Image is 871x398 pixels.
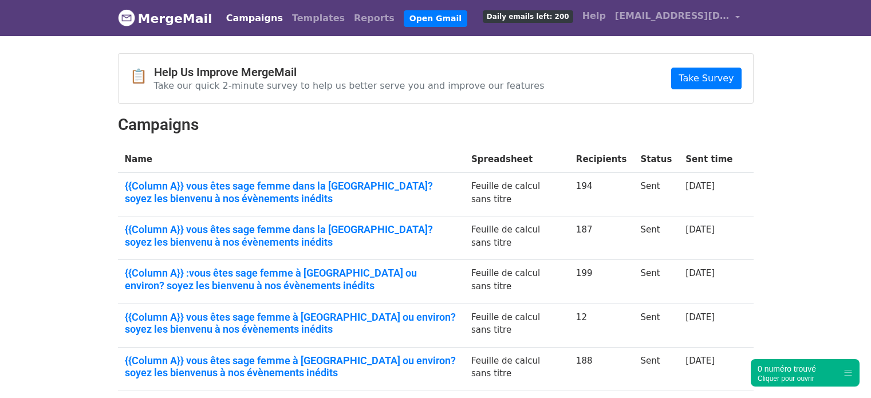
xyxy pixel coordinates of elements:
[569,216,634,260] td: 187
[125,223,458,248] a: {{Column A}} vous êtes sage femme dans la [GEOGRAPHIC_DATA]? soyez les bienvenu à nos évènements ...
[633,304,679,347] td: Sent
[569,173,634,216] td: 194
[464,347,569,391] td: Feuille de calcul sans titre
[578,5,610,27] a: Help
[633,173,679,216] td: Sent
[679,146,739,173] th: Sent time
[478,5,578,27] a: Daily emails left: 200
[125,180,458,204] a: {{Column A}} vous êtes sage femme dans la [GEOGRAPHIC_DATA]? soyez les bienvenu à nos évènements ...
[464,216,569,260] td: Feuille de calcul sans titre
[483,10,573,23] span: Daily emails left: 200
[349,7,399,30] a: Reports
[118,146,465,173] th: Name
[464,146,569,173] th: Spreadsheet
[569,146,634,173] th: Recipients
[569,304,634,347] td: 12
[154,65,545,79] h4: Help Us Improve MergeMail
[130,68,154,85] span: 📋
[464,260,569,304] td: Feuille de calcul sans titre
[633,347,679,391] td: Sent
[685,268,715,278] a: [DATE]
[125,267,458,291] a: {{Column A}} :vous êtes sage femme à [GEOGRAPHIC_DATA] ou environ? soyez les bienvenu à nos évène...
[685,312,715,322] a: [DATE]
[125,311,458,336] a: {{Column A}} vous êtes sage femme à [GEOGRAPHIC_DATA] ou environ? soyez les bienvenu à nos évènem...
[118,115,754,135] h2: Campaigns
[685,181,715,191] a: [DATE]
[633,260,679,304] td: Sent
[404,10,467,27] a: Open Gmail
[685,356,715,366] a: [DATE]
[287,7,349,30] a: Templates
[633,216,679,260] td: Sent
[154,80,545,92] p: Take our quick 2-minute survey to help us better serve you and improve our features
[633,146,679,173] th: Status
[222,7,287,30] a: Campaigns
[118,9,135,26] img: MergeMail logo
[671,68,741,89] a: Take Survey
[464,304,569,347] td: Feuille de calcul sans titre
[569,347,634,391] td: 188
[615,9,730,23] span: [EMAIL_ADDRESS][DOMAIN_NAME]
[610,5,744,31] a: [EMAIL_ADDRESS][DOMAIN_NAME]
[464,173,569,216] td: Feuille de calcul sans titre
[569,260,634,304] td: 199
[118,6,212,30] a: MergeMail
[685,224,715,235] a: [DATE]
[125,354,458,379] a: {{Column A}} vous êtes sage femme à [GEOGRAPHIC_DATA] ou environ? soyez les bienvenus à nos évène...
